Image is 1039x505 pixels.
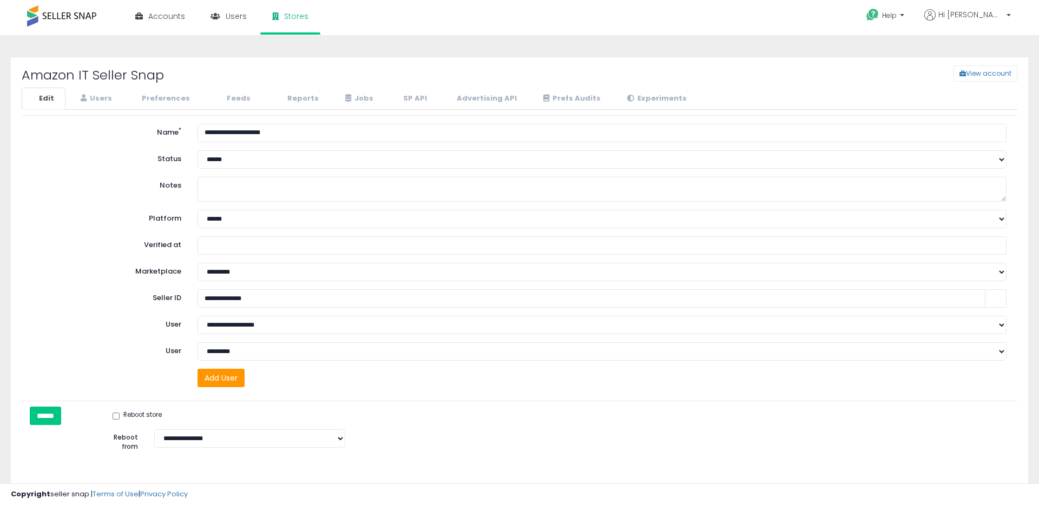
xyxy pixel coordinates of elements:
label: Status [24,150,189,164]
a: SP API [386,88,438,110]
a: Reports [263,88,330,110]
label: Reboot store [113,410,162,421]
a: Terms of Use [93,489,139,499]
input: Reboot store [113,413,120,420]
label: Name [24,124,189,138]
label: Verified at [24,236,189,250]
strong: Copyright [11,489,50,499]
span: Accounts [148,11,185,22]
label: Seller ID [24,289,189,303]
label: User [24,316,189,330]
a: Edit [22,88,65,110]
a: Advertising API [439,88,528,110]
span: Stores [284,11,308,22]
a: Prefs Audits [529,88,612,110]
h2: Amazon IT Seller Snap [14,68,435,82]
a: Preferences [124,88,201,110]
a: View account [945,65,962,82]
a: Privacy Policy [140,489,188,499]
a: Experiments [613,88,698,110]
span: Users [226,11,247,22]
a: Feeds [202,88,262,110]
label: Marketplace [24,263,189,277]
label: User [24,342,189,356]
label: Notes [24,177,189,191]
button: View account [953,65,1017,82]
span: Help [882,11,897,20]
a: Jobs [331,88,385,110]
span: Hi [PERSON_NAME] [938,9,1003,20]
a: Hi [PERSON_NAME] [924,9,1011,34]
button: Add User [198,369,245,387]
label: Reboot from [104,429,146,451]
label: Platform [24,210,189,224]
a: Users [67,88,123,110]
div: seller snap | | [11,489,188,500]
i: Get Help [866,8,879,22]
